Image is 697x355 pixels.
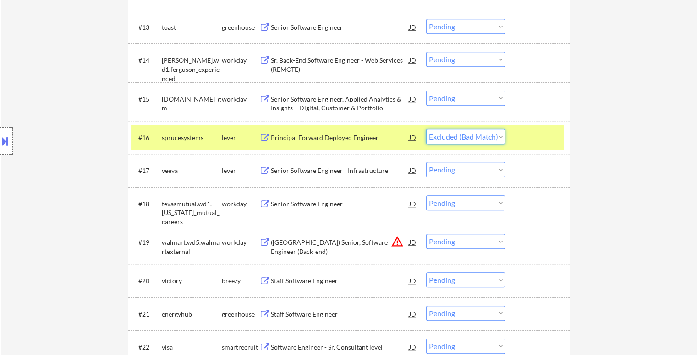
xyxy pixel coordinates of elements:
[222,166,259,175] div: lever
[162,310,222,319] div: energyhub
[271,95,409,113] div: Senior Software Engineer, Applied Analytics & Insights – Digital, Customer & Portfolio
[138,23,154,32] div: #13
[271,310,409,319] div: Staff Software Engineer
[138,310,154,319] div: #21
[222,238,259,247] div: workday
[408,19,417,35] div: JD
[408,339,417,355] div: JD
[391,235,404,248] button: warning_amber
[222,199,259,209] div: workday
[222,23,259,32] div: greenhouse
[271,343,409,352] div: Software Engineer - Sr. Consultant level
[138,276,154,285] div: #20
[162,343,222,352] div: visa
[138,238,154,247] div: #19
[222,276,259,285] div: breezy
[408,52,417,68] div: JD
[162,95,222,113] div: [DOMAIN_NAME]_gm
[271,199,409,209] div: Senior Software Engineer
[271,133,409,142] div: Principal Forward Deployed Engineer
[271,276,409,285] div: Staff Software Engineer
[222,95,259,104] div: workday
[162,56,222,83] div: [PERSON_NAME].wd1.ferguson_experienced
[408,91,417,107] div: JD
[408,129,417,145] div: JD
[408,195,417,212] div: JD
[408,272,417,289] div: JD
[162,199,222,226] div: texasmutual.wd1.[US_STATE]_mutual_careers
[271,23,409,32] div: Senior Software Engineer
[408,306,417,322] div: JD
[222,56,259,65] div: workday
[271,166,409,175] div: Senior Software Engineer - Infrastructure
[138,343,154,352] div: #22
[162,133,222,142] div: sprucesystems
[162,238,222,256] div: walmart.wd5.walmartexternal
[408,234,417,250] div: JD
[271,238,409,256] div: ([GEOGRAPHIC_DATA]) Senior, Software Engineer (Back-end)
[408,162,417,178] div: JD
[222,310,259,319] div: greenhouse
[271,56,409,74] div: Sr. Back-End Software Engineer - Web Services (REMOTE)
[222,133,259,142] div: lever
[162,276,222,285] div: victory
[162,23,222,32] div: toast
[162,166,222,175] div: veeva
